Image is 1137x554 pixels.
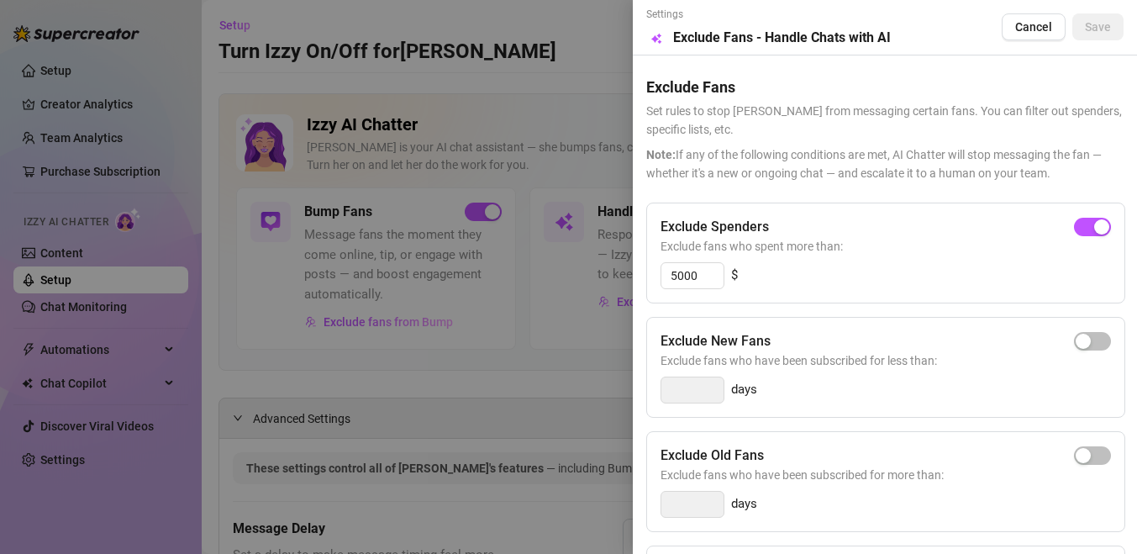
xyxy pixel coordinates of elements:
[731,494,757,514] span: days
[673,28,891,48] h5: Exclude Fans - Handle Chats with AI
[1002,13,1066,40] button: Cancel
[731,266,738,286] span: $
[646,148,676,161] span: Note:
[646,102,1124,139] span: Set rules to stop [PERSON_NAME] from messaging certain fans. You can filter out spenders, specifi...
[1072,13,1124,40] button: Save
[661,331,771,351] h5: Exclude New Fans
[661,446,764,466] h5: Exclude Old Fans
[646,145,1124,182] span: If any of the following conditions are met, AI Chatter will stop messaging the fan — whether it's...
[1015,20,1052,34] span: Cancel
[1080,497,1120,537] iframe: Intercom live chat
[646,7,891,23] span: Settings
[646,76,1124,98] h5: Exclude Fans
[661,217,769,237] h5: Exclude Spenders
[731,380,757,400] span: days
[661,351,1111,370] span: Exclude fans who have been subscribed for less than:
[661,466,1111,484] span: Exclude fans who have been subscribed for more than:
[661,237,1111,256] span: Exclude fans who spent more than:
